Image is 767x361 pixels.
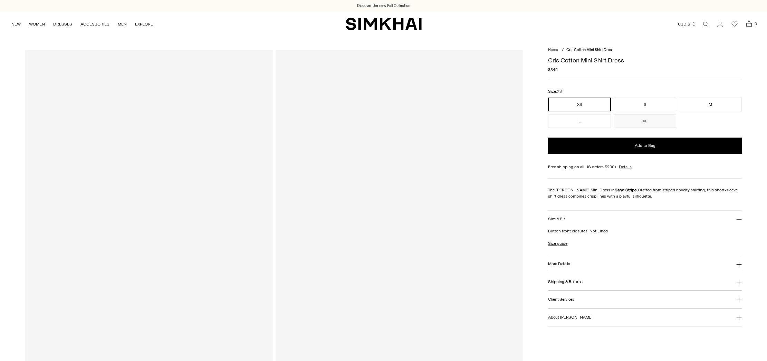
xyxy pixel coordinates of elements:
[614,98,676,111] button: S
[29,17,45,32] a: WOMEN
[635,143,655,149] span: Add to Bag
[548,47,741,53] nav: breadcrumbs
[548,98,611,111] button: XS
[728,17,741,31] a: Wishlist
[53,17,72,32] a: DRESSES
[548,273,741,291] button: Shipping & Returns
[562,47,564,53] div: /
[614,114,676,128] button: XL
[619,164,632,170] a: Details
[548,309,741,326] button: About [PERSON_NAME]
[678,17,696,32] button: USD $
[566,48,613,52] span: Cris Cotton Mini Shirt Dress
[548,240,567,247] a: Size guide
[679,98,741,111] button: M
[548,228,741,234] p: Button front closures, Not Lined
[548,164,741,170] div: Free shipping on all US orders $200+
[713,17,727,31] a: Go to the account page
[548,114,611,128] button: L
[548,315,592,320] h3: About [PERSON_NAME]
[699,17,712,31] a: Open search modal
[742,17,756,31] a: Open cart modal
[118,17,127,32] a: MEN
[548,255,741,273] button: More Details
[548,57,741,63] h1: Cris Cotton Mini Shirt Dress
[135,17,153,32] a: EXPLORE
[357,3,410,9] a: Discover the new Fall Collection
[548,280,583,284] h3: Shipping & Returns
[548,297,574,302] h3: Client Services
[80,17,109,32] a: ACCESSORIES
[548,211,741,228] button: Size & Fit
[752,21,759,27] span: 0
[548,48,558,52] a: Home
[11,17,21,32] a: NEW
[548,291,741,308] button: Client Services
[548,217,565,221] h3: Size & Fit
[346,17,422,31] a: SIMKHAI
[615,188,638,192] b: Sand Stripe.
[548,262,570,266] h3: More Details
[557,89,562,94] span: XS
[548,88,562,95] label: Size:
[548,138,741,154] button: Add to Bag
[548,187,741,199] p: The [PERSON_NAME] Mini Dress in Crafted from striped novelty shirting, this short-sleeve shirt dr...
[548,67,558,73] span: $345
